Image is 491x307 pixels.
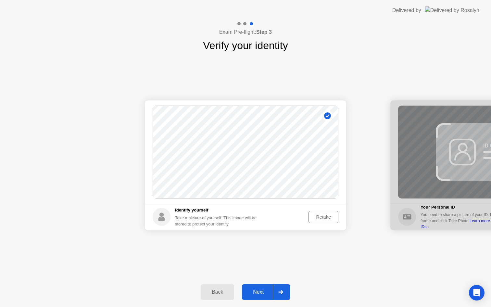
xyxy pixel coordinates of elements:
button: Next [242,284,290,300]
b: Step 3 [256,29,272,35]
div: Next [244,289,273,295]
div: Retake [311,214,336,220]
h1: Verify your identity [203,38,288,53]
button: Retake [308,211,338,223]
button: Back [201,284,234,300]
div: Take a picture of yourself. This image will be stored to protect your identity [175,215,262,227]
h4: Exam Pre-flight: [219,28,272,36]
img: Delivered by Rosalyn [425,6,479,14]
h5: Identify yourself [175,207,262,213]
div: Delivered by [392,6,421,14]
div: Open Intercom Messenger [469,285,485,301]
div: Back [203,289,232,295]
